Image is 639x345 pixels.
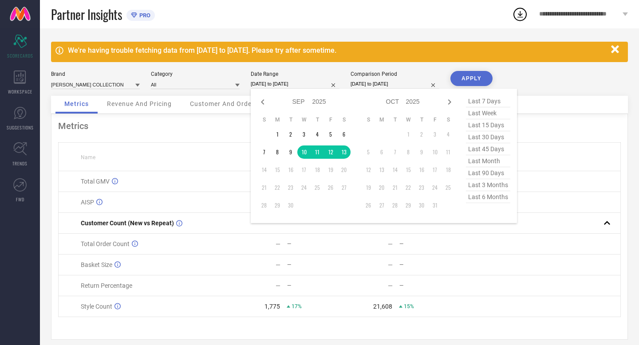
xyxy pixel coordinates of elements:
[512,6,528,22] div: Open download list
[388,116,402,123] th: Tuesday
[271,163,284,176] td: Mon Sep 15 2025
[337,128,351,141] td: Sat Sep 06 2025
[324,116,337,123] th: Friday
[466,179,510,191] span: last 3 months
[284,199,297,212] td: Tue Sep 30 2025
[324,163,337,176] td: Fri Sep 19 2025
[402,199,415,212] td: Wed Oct 29 2025
[58,121,621,131] div: Metrics
[297,145,311,159] td: Wed Sep 10 2025
[337,181,351,194] td: Sat Sep 27 2025
[388,181,402,194] td: Tue Oct 21 2025
[466,107,510,119] span: last week
[284,128,297,141] td: Tue Sep 02 2025
[81,220,174,227] span: Customer Count (New vs Repeat)
[415,181,428,194] td: Thu Oct 23 2025
[375,145,388,159] td: Mon Oct 06 2025
[388,163,402,176] td: Tue Oct 14 2025
[257,116,271,123] th: Sunday
[388,199,402,212] td: Tue Oct 28 2025
[311,116,324,123] th: Thursday
[324,128,337,141] td: Fri Sep 05 2025
[107,100,172,107] span: Revenue And Pricing
[271,199,284,212] td: Mon Sep 29 2025
[373,303,392,310] div: 21,608
[297,116,311,123] th: Wednesday
[362,181,375,194] td: Sun Oct 19 2025
[81,240,130,247] span: Total Order Count
[324,145,337,159] td: Fri Sep 12 2025
[428,128,442,141] td: Fri Oct 03 2025
[287,241,339,247] div: —
[466,155,510,167] span: last month
[362,199,375,212] td: Sun Oct 26 2025
[337,116,351,123] th: Saturday
[450,71,493,86] button: APPLY
[276,282,280,289] div: —
[271,181,284,194] td: Mon Sep 22 2025
[190,100,258,107] span: Customer And Orders
[399,262,451,268] div: —
[415,163,428,176] td: Thu Oct 16 2025
[402,181,415,194] td: Wed Oct 22 2025
[402,116,415,123] th: Wednesday
[324,181,337,194] td: Fri Sep 26 2025
[251,79,339,89] input: Select date range
[297,163,311,176] td: Wed Sep 17 2025
[64,100,89,107] span: Metrics
[251,71,339,77] div: Date Range
[337,145,351,159] td: Sat Sep 13 2025
[7,52,33,59] span: SCORECARDS
[287,262,339,268] div: —
[311,163,324,176] td: Thu Sep 18 2025
[12,160,28,167] span: TRENDS
[264,303,280,310] div: 1,775
[81,154,95,161] span: Name
[16,196,24,203] span: FWD
[388,282,393,289] div: —
[442,145,455,159] td: Sat Oct 11 2025
[297,128,311,141] td: Wed Sep 03 2025
[271,145,284,159] td: Mon Sep 08 2025
[388,261,393,268] div: —
[284,145,297,159] td: Tue Sep 09 2025
[257,145,271,159] td: Sun Sep 07 2025
[415,128,428,141] td: Thu Oct 02 2025
[271,116,284,123] th: Monday
[466,191,510,203] span: last 6 months
[271,128,284,141] td: Mon Sep 01 2025
[402,145,415,159] td: Wed Oct 08 2025
[375,199,388,212] td: Mon Oct 27 2025
[311,181,324,194] td: Thu Sep 25 2025
[388,240,393,247] div: —
[466,95,510,107] span: last 7 days
[442,181,455,194] td: Sat Oct 25 2025
[68,46,607,55] div: We're having trouble fetching data from [DATE] to [DATE]. Please try after sometime.
[442,128,455,141] td: Sat Oct 04 2025
[466,131,510,143] span: last 30 days
[444,97,455,107] div: Next month
[375,181,388,194] td: Mon Oct 20 2025
[402,128,415,141] td: Wed Oct 01 2025
[8,88,32,95] span: WORKSPACE
[399,282,451,289] div: —
[257,199,271,212] td: Sun Sep 28 2025
[415,116,428,123] th: Thursday
[428,116,442,123] th: Friday
[399,241,451,247] div: —
[7,124,34,131] span: SUGGESTIONS
[81,303,112,310] span: Style Count
[297,181,311,194] td: Wed Sep 24 2025
[51,5,122,24] span: Partner Insights
[402,163,415,176] td: Wed Oct 15 2025
[466,119,510,131] span: last 15 days
[276,261,280,268] div: —
[442,116,455,123] th: Saturday
[415,145,428,159] td: Thu Oct 09 2025
[287,282,339,289] div: —
[466,167,510,179] span: last 90 days
[81,178,110,185] span: Total GMV
[51,71,140,77] div: Brand
[257,97,268,107] div: Previous month
[466,143,510,155] span: last 45 days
